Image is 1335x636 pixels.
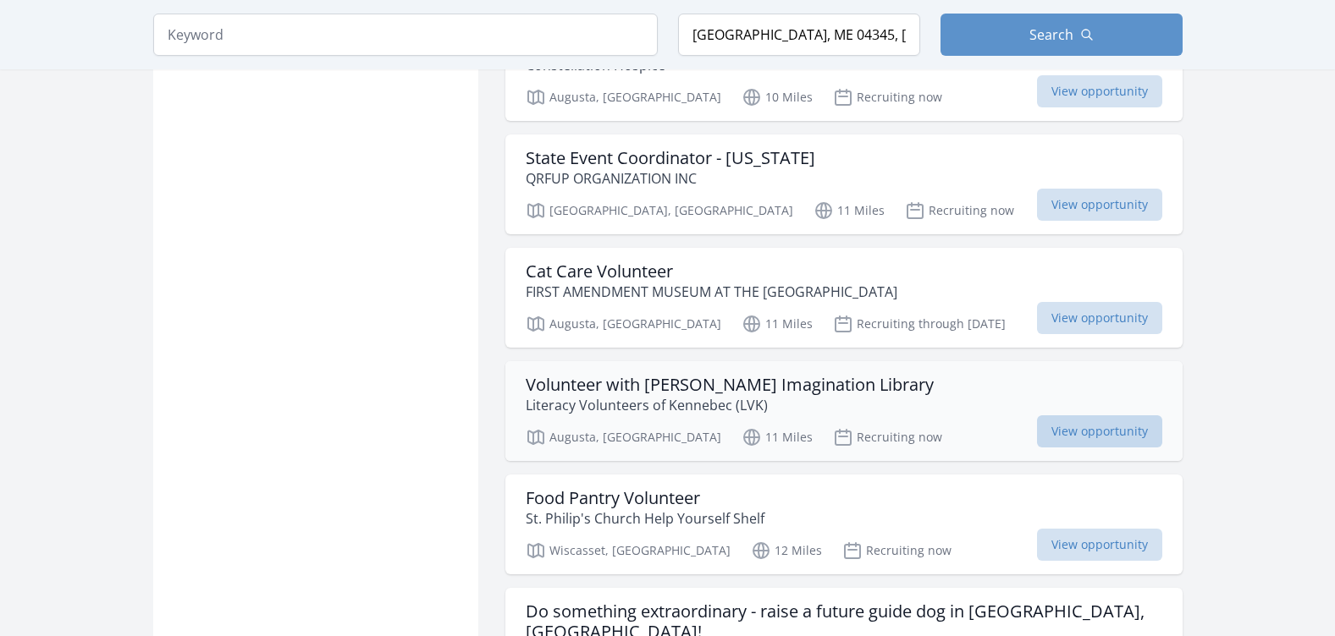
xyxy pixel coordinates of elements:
[505,474,1183,574] a: Food Pantry Volunteer St. Philip's Church Help Yourself Shelf Wiscasset, [GEOGRAPHIC_DATA] 12 Mil...
[678,14,920,56] input: Location
[1037,189,1162,221] span: View opportunity
[833,314,1006,334] p: Recruiting through [DATE]
[505,248,1183,348] a: Cat Care Volunteer FIRST AMENDMENT MUSEUM AT THE [GEOGRAPHIC_DATA] Augusta, [GEOGRAPHIC_DATA] 11 ...
[526,427,721,447] p: Augusta, [GEOGRAPHIC_DATA]
[526,148,815,168] h3: State Event Coordinator - [US_STATE]
[842,540,952,561] p: Recruiting now
[526,395,934,415] p: Literacy Volunteers of Kennebec (LVK)
[526,87,721,107] p: Augusta, [GEOGRAPHIC_DATA]
[833,427,942,447] p: Recruiting now
[526,488,764,508] h3: Food Pantry Volunteer
[941,14,1183,56] button: Search
[1037,75,1162,107] span: View opportunity
[905,200,1014,221] p: Recruiting now
[742,314,813,334] p: 11 Miles
[526,314,721,334] p: Augusta, [GEOGRAPHIC_DATA]
[1037,302,1162,334] span: View opportunity
[526,282,897,302] p: FIRST AMENDMENT MUSEUM AT THE [GEOGRAPHIC_DATA]
[751,540,822,561] p: 12 Miles
[505,134,1183,234] a: State Event Coordinator - [US_STATE] QRFUP ORGANIZATION INC [GEOGRAPHIC_DATA], [GEOGRAPHIC_DATA] ...
[526,261,897,282] h3: Cat Care Volunteer
[526,375,934,395] h3: Volunteer with [PERSON_NAME] Imagination Library
[526,200,793,221] p: [GEOGRAPHIC_DATA], [GEOGRAPHIC_DATA]
[1029,25,1073,45] span: Search
[742,427,813,447] p: 11 Miles
[526,508,764,529] p: St. Philip's Church Help Yourself Shelf
[505,361,1183,461] a: Volunteer with [PERSON_NAME] Imagination Library Literacy Volunteers of Kennebec (LVK) Augusta, [...
[505,21,1183,121] a: Hospice Volunteer Constellation Hospice Augusta, [GEOGRAPHIC_DATA] 10 Miles Recruiting now View o...
[1037,529,1162,561] span: View opportunity
[742,87,813,107] p: 10 Miles
[814,200,885,221] p: 11 Miles
[526,168,815,189] p: QRFUP ORGANIZATION INC
[153,14,658,56] input: Keyword
[833,87,942,107] p: Recruiting now
[526,540,731,561] p: Wiscasset, [GEOGRAPHIC_DATA]
[1037,415,1162,447] span: View opportunity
